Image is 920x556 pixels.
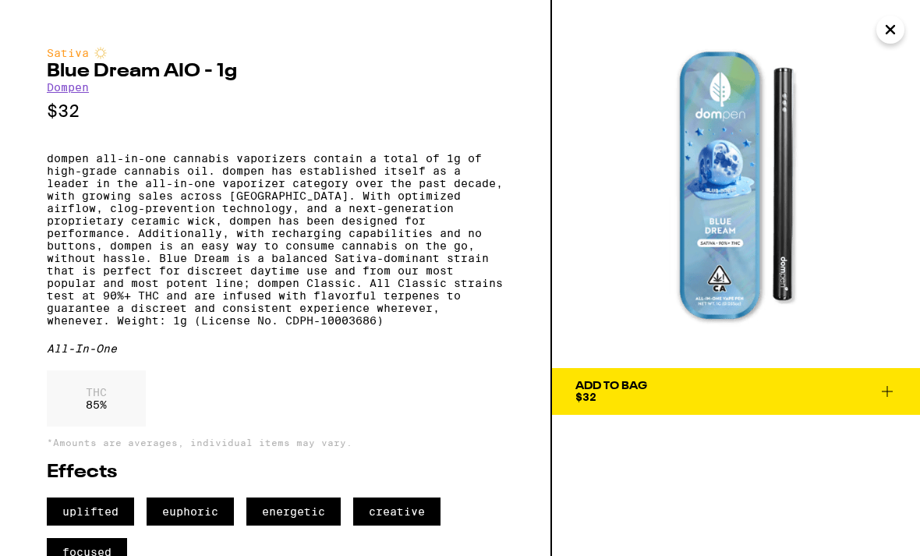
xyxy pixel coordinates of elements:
[47,463,504,482] h2: Effects
[86,386,107,398] p: THC
[9,11,112,23] span: Hi. Need any help?
[94,47,107,59] img: sativaColor.svg
[47,342,504,355] div: All-In-One
[47,81,89,94] a: Dompen
[47,62,504,81] h2: Blue Dream AIO - 1g
[47,47,504,59] div: Sativa
[47,498,134,526] span: uplifted
[575,381,647,391] div: Add To Bag
[47,437,504,448] p: *Amounts are averages, individual items may vary.
[876,16,904,44] button: Close
[246,498,341,526] span: energetic
[552,368,920,415] button: Add To Bag$32
[47,152,504,327] p: dompen all-in-one cannabis vaporizers contain a total of 1g of high-grade cannabis oil. dompen ha...
[147,498,234,526] span: euphoric
[47,101,504,121] p: $32
[575,391,596,403] span: $32
[353,498,441,526] span: creative
[47,370,146,427] div: 85 %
